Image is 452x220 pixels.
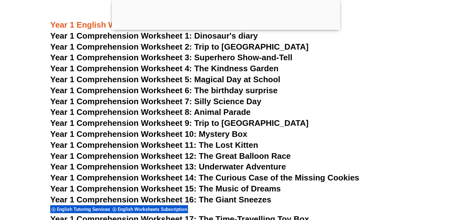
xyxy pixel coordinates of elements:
[50,184,281,193] a: Year 1 Comprehension Worksheet 15: The Music of Dreams
[50,162,286,171] a: Year 1 Comprehension Worksheet 13: Underwater Adventure
[50,20,402,30] h3: Year 1 English Worksheets
[50,129,247,139] a: Year 1 Comprehension Worksheet 10: Mystery Box
[50,31,258,40] a: Year 1 Comprehension Worksheet 1: Dinosaur's diary
[50,118,309,128] a: Year 1 Comprehension Worksheet 9: Trip to [GEOGRAPHIC_DATA]
[111,205,188,213] div: English Worksheets Subscription
[50,53,293,62] a: Year 1 Comprehension Worksheet 3: Superhero Show-and-Tell
[50,151,291,161] a: Year 1 Comprehension Worksheet 12: The Great Balloon Race
[50,64,278,73] a: Year 1 Comprehension Worksheet 4: The Kindness Garden
[50,75,280,84] a: Year 1 Comprehension Worksheet 5: Magical Day at School
[50,86,277,95] a: Year 1 Comprehension Worksheet 6: The birthday surprise
[50,97,261,106] a: Year 1 Comprehension Worksheet 7: Silly Science Day
[50,195,271,204] a: Year 1 Comprehension Worksheet 16: The Giant Sneezes
[50,205,111,213] div: English Tutoring Services
[344,149,452,220] iframe: Chat Widget
[50,173,359,182] a: Year 1 Comprehension Worksheet 14: The Curious Case of the Missing Cookies
[50,140,258,150] a: Year 1 Comprehension Worksheet 11: The Lost Kitten
[118,207,189,212] span: English Worksheets Subscription
[57,207,112,212] span: English Tutoring Services
[50,107,250,117] a: Year 1 Comprehension Worksheet 8: Animal Parade
[50,42,309,51] a: Year 1 Comprehension Worksheet 2: Trip to [GEOGRAPHIC_DATA]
